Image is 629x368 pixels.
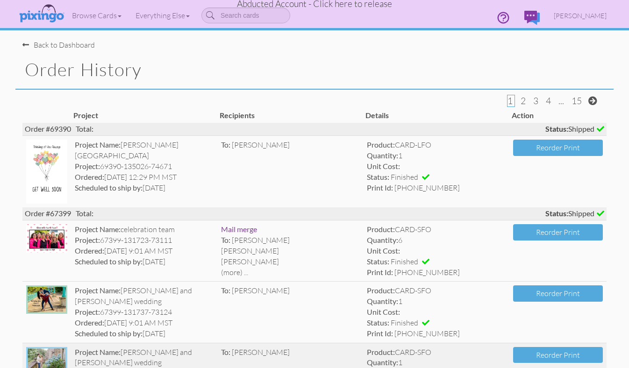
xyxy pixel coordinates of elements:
[221,246,279,255] span: [PERSON_NAME]
[394,329,460,338] span: [PHONE_NUMBER]
[521,95,526,106] span: 2
[75,257,143,266] strong: Scheduled to ship by:
[367,183,393,192] strong: Print Id:
[367,318,389,327] strong: Status:
[22,40,95,50] div: Back to Dashboard
[75,224,214,235] div: celebration team
[232,235,290,245] span: [PERSON_NAME]
[367,246,400,255] strong: Unit Cost:
[391,257,418,266] span: Finished
[75,183,143,192] strong: Scheduled to ship by:
[221,257,279,266] span: [PERSON_NAME]
[367,235,398,244] strong: Quantity:
[26,140,67,204] img: 135026-1-1756149509790-19b934b4bf443f61-qa.jpg
[75,235,100,244] strong: Project:
[75,140,214,161] div: [PERSON_NAME][GEOGRAPHIC_DATA]
[75,307,100,316] strong: Project:
[367,235,506,246] div: 6
[75,307,214,318] div: 67399-131737-73124
[545,209,568,218] strong: Status:
[75,318,104,327] strong: Ordered:
[554,12,607,20] span: [PERSON_NAME]
[221,224,360,235] div: Mail merge
[22,123,607,135] div: Order #69390
[221,267,360,278] div: (more) ...
[65,4,129,27] a: Browse Cards
[513,140,603,156] button: Reorder Print
[558,95,564,106] span: ...
[363,108,509,123] th: Details
[75,285,214,307] div: [PERSON_NAME] and [PERSON_NAME] wedding
[22,207,607,220] div: Order #67399
[547,4,614,28] a: [PERSON_NAME]
[367,225,395,234] strong: Product:
[367,268,393,276] strong: Print Id:
[75,161,214,172] div: 69390-135026-74671
[17,2,66,26] img: pixingo logo
[232,140,290,149] span: [PERSON_NAME]
[367,257,389,266] strong: Status:
[75,225,121,234] strong: Project Name:
[367,172,389,181] strong: Status:
[75,318,214,328] div: [DATE] 9:01 AM MST
[545,208,604,219] span: Shipped
[367,151,398,160] strong: Quantity:
[367,162,400,170] strong: Unit Cost:
[509,108,607,123] th: Action
[71,108,217,123] th: Project
[22,30,607,50] nav-back: Dashboard
[26,224,67,253] img: 131723-1-1747322824144-a17e1d78452fc3df-qa.jpg
[201,7,290,23] input: Search cards
[513,285,603,302] button: Reorder Print
[221,347,230,356] span: To:
[129,4,197,27] a: Everything Else
[546,95,551,106] span: 4
[367,286,395,295] strong: Product:
[367,140,395,149] strong: Product:
[367,224,506,235] div: CARD-SFO
[221,235,230,244] span: To:
[232,286,290,295] span: [PERSON_NAME]
[75,162,100,170] strong: Project:
[513,224,603,241] button: Reorder Print
[217,108,364,123] th: Recipients
[524,11,540,25] img: comments.svg
[394,268,460,277] span: [PHONE_NUMBER]
[25,60,614,79] h1: Order History
[75,328,214,339] div: [DATE]
[75,140,121,149] strong: Project Name:
[545,124,568,133] strong: Status:
[367,329,393,338] strong: Print Id:
[391,318,418,327] span: Finished
[367,150,506,161] div: 1
[76,124,93,133] span: Total:
[367,357,506,368] div: 1
[367,297,398,305] strong: Quantity:
[75,246,104,255] strong: Ordered:
[572,95,582,106] span: 15
[75,256,214,267] div: [DATE]
[75,172,214,183] div: [DATE] 12:29 PM MST
[232,347,290,357] span: [PERSON_NAME]
[513,347,603,363] button: Reorder Print
[367,285,506,296] div: CARD-SFO
[367,347,395,356] strong: Product:
[75,286,121,295] strong: Project Name:
[221,140,230,149] span: To:
[367,296,506,307] div: 1
[75,347,121,356] strong: Project Name:
[367,307,400,316] strong: Unit Cost:
[76,209,93,218] span: Total:
[221,286,230,295] span: To:
[75,246,214,256] div: [DATE] 9:01 AM MST
[507,95,513,106] span: 1
[75,329,143,338] strong: Scheduled to ship by:
[367,140,506,150] div: CARD-LFO
[75,235,214,246] div: 67399-131723-73111
[367,358,398,367] strong: Quantity:
[75,183,214,193] div: [DATE]
[533,95,538,106] span: 3
[75,172,104,181] strong: Ordered:
[367,347,506,358] div: CARD-SFO
[391,172,418,182] span: Finished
